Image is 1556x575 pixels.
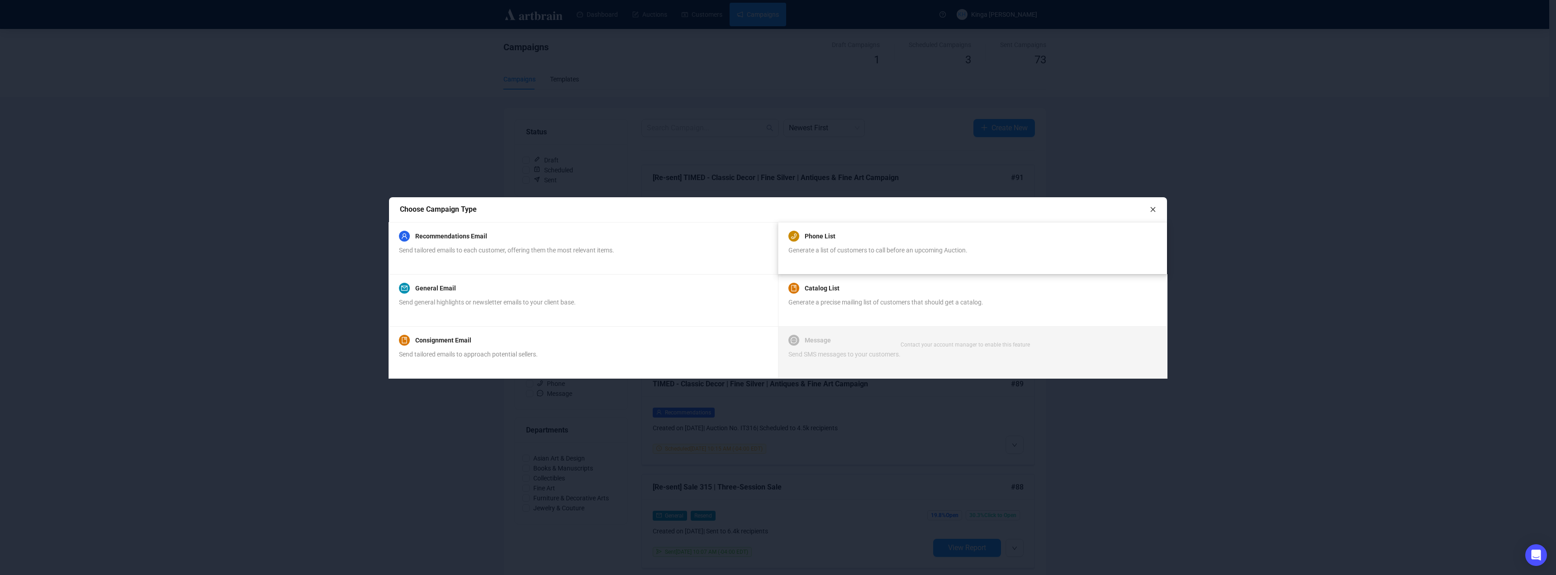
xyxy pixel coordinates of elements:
span: Send general highlights or newsletter emails to your client base. [399,299,576,306]
div: Open Intercom Messenger [1525,544,1547,566]
span: Generate a precise mailing list of customers that should get a catalog. [788,299,983,306]
span: mail [401,285,408,291]
a: Phone List [805,231,835,242]
span: user [401,233,408,239]
span: Generate a list of customers to call before an upcoming Auction. [788,247,968,254]
span: Send tailored emails to approach potential sellers. [399,351,538,358]
a: Message [805,335,831,346]
div: Choose Campaign Type [400,204,1150,215]
span: message [791,337,797,343]
span: book [791,285,797,291]
span: book [401,337,408,343]
span: Send tailored emails to each customer, offering them the most relevant items. [399,247,614,254]
a: General Email [415,283,456,294]
span: phone [791,233,797,239]
a: Consignment Email [415,335,471,346]
a: Recommendations Email [415,231,487,242]
div: Contact your account manager to enable this feature [901,340,1030,349]
a: Catalog List [805,283,840,294]
span: Send SMS messages to your customers. [788,351,901,358]
span: close [1150,206,1156,213]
